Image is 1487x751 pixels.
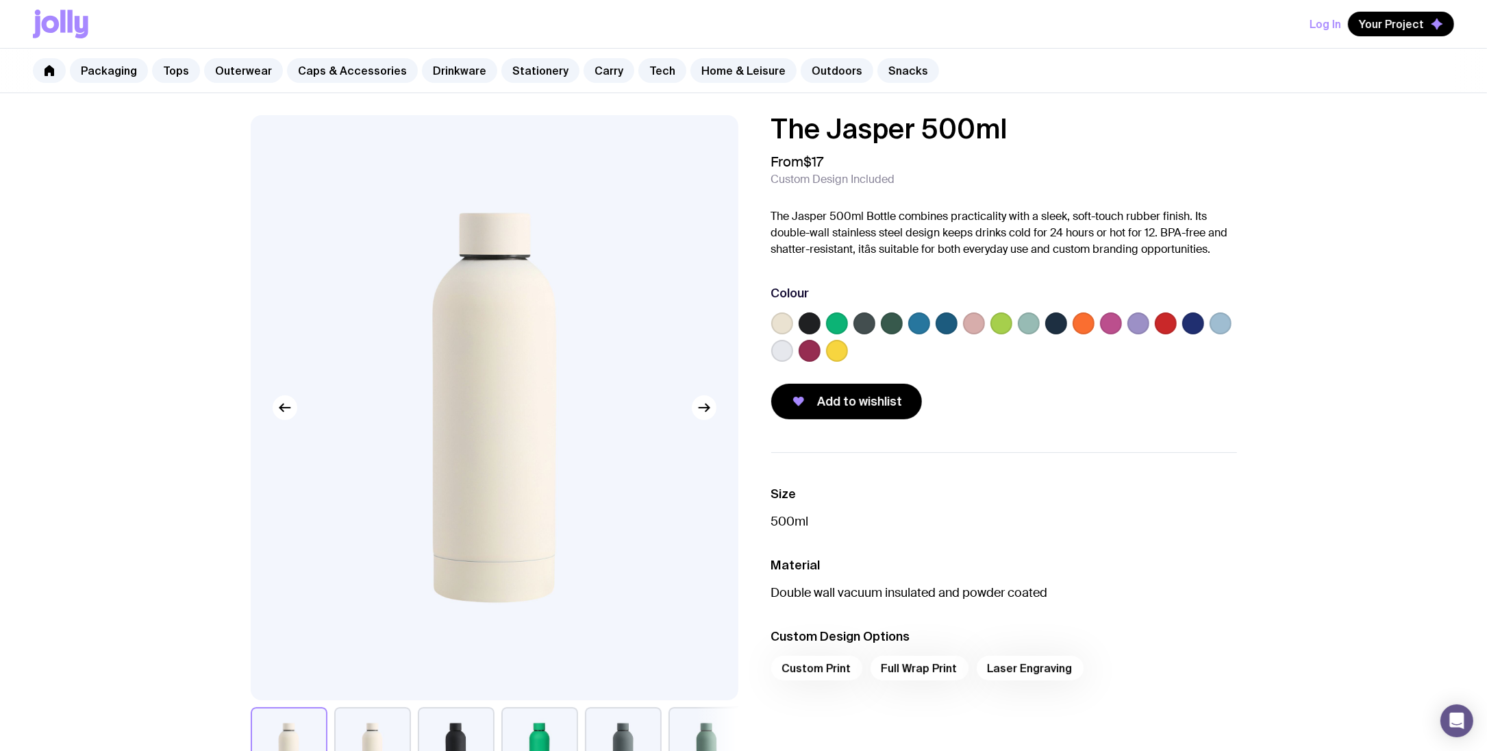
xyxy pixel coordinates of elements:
[818,393,903,410] span: Add to wishlist
[804,153,824,171] span: $17
[771,628,1237,645] h3: Custom Design Options
[771,584,1237,601] p: Double wall vacuum insulated and powder coated
[771,384,922,419] button: Add to wishlist
[1348,12,1454,36] button: Your Project
[801,58,873,83] a: Outdoors
[771,285,810,301] h3: Colour
[422,58,497,83] a: Drinkware
[287,58,418,83] a: Caps & Accessories
[771,486,1237,502] h3: Size
[1310,12,1341,36] button: Log In
[771,153,824,170] span: From
[584,58,634,83] a: Carry
[1440,704,1473,737] div: Open Intercom Messenger
[877,58,939,83] a: Snacks
[70,58,148,83] a: Packaging
[204,58,283,83] a: Outerwear
[771,208,1237,258] p: The Jasper 500ml Bottle combines practicality with a sleek, soft-touch rubber finish. Its double-...
[152,58,200,83] a: Tops
[771,513,1237,530] p: 500ml
[1359,17,1424,31] span: Your Project
[771,557,1237,574] h3: Material
[690,58,797,83] a: Home & Leisure
[771,173,895,186] span: Custom Design Included
[501,58,579,83] a: Stationery
[771,115,1237,143] h1: The Jasper 500ml
[638,58,686,83] a: Tech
